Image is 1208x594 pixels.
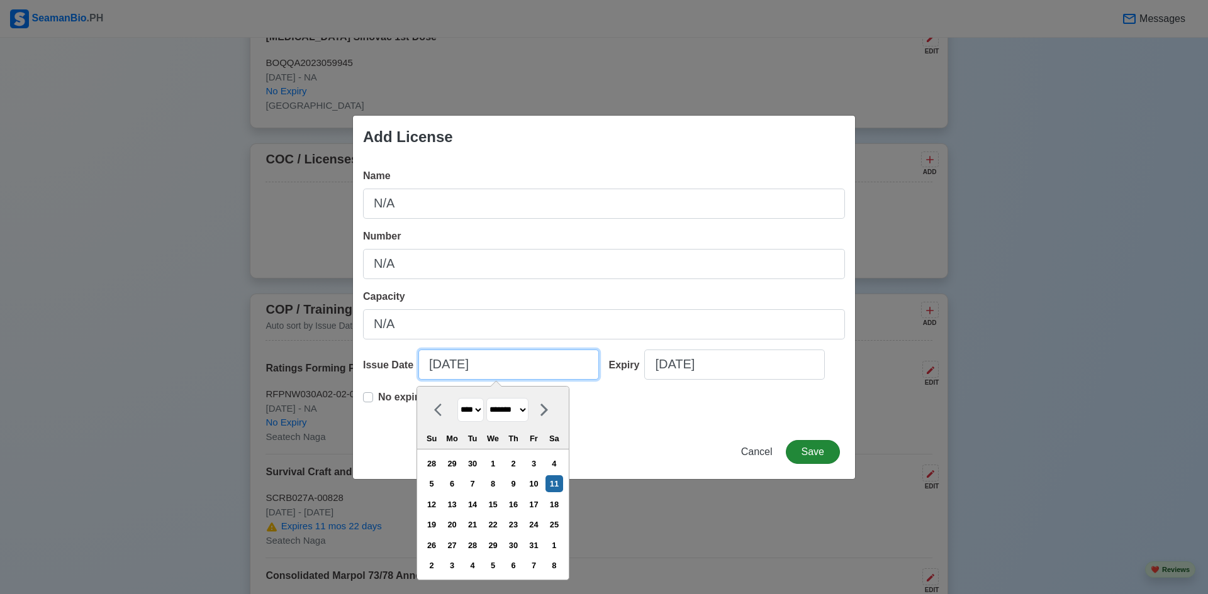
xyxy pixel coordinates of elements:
[505,496,522,513] div: Choose Thursday, October 16th, 2025
[444,430,461,447] div: Mo
[484,557,501,574] div: Choose Wednesday, November 5th, 2025
[444,516,461,533] div: Choose Monday, October 20th, 2025
[741,446,773,457] span: Cancel
[464,430,481,447] div: Tu
[423,537,440,554] div: Choose Sunday, October 26th, 2025
[505,475,522,492] div: Choose Thursday, October 9th, 2025
[505,516,522,533] div: Choose Thursday, October 23rd, 2025
[423,516,440,533] div: Choose Sunday, October 19th, 2025
[786,440,840,464] button: Save
[464,455,481,472] div: Choose Tuesday, September 30th, 2025
[421,453,564,576] div: month 2025-10
[505,557,522,574] div: Choose Thursday, November 6th, 2025
[423,430,440,447] div: Su
[464,475,481,492] div: Choose Tuesday, October 7th, 2025
[464,496,481,513] div: Choose Tuesday, October 14th, 2025
[464,516,481,533] div: Choose Tuesday, October 21st, 2025
[545,537,562,554] div: Choose Saturday, November 1st, 2025
[484,430,501,447] div: We
[525,475,542,492] div: Choose Friday, October 10th, 2025
[464,537,481,554] div: Choose Tuesday, October 28th, 2025
[363,231,401,241] span: Number
[363,291,405,302] span: Capacity
[525,557,542,574] div: Choose Friday, November 7th, 2025
[363,358,418,373] div: Issue Date
[363,126,453,148] div: Add License
[484,516,501,533] div: Choose Wednesday, October 22nd, 2025
[484,496,501,513] div: Choose Wednesday, October 15th, 2025
[525,430,542,447] div: Fr
[444,475,461,492] div: Choose Monday, October 6th, 2025
[733,440,781,464] button: Cancel
[525,537,542,554] div: Choose Friday, October 31st, 2025
[484,475,501,492] div: Choose Wednesday, October 8th, 2025
[545,557,562,574] div: Choose Saturday, November 8th, 2025
[525,496,542,513] div: Choose Friday, October 17th, 2025
[525,455,542,472] div: Choose Friday, October 3rd, 2025
[545,475,562,492] div: Choose Saturday, October 11th, 2025
[423,475,440,492] div: Choose Sunday, October 5th, 2025
[363,189,845,219] input: Ex: National Certificate of Competency
[545,455,562,472] div: Choose Saturday, October 4th, 2025
[505,537,522,554] div: Choose Thursday, October 30th, 2025
[363,309,845,339] input: Ex: Master
[423,557,440,574] div: Choose Sunday, November 2nd, 2025
[609,358,645,373] div: Expiry
[423,455,440,472] div: Choose Sunday, September 28th, 2025
[423,496,440,513] div: Choose Sunday, October 12th, 2025
[363,170,391,181] span: Name
[444,496,461,513] div: Choose Monday, October 13th, 2025
[444,557,461,574] div: Choose Monday, November 3rd, 2025
[444,455,461,472] div: Choose Monday, September 29th, 2025
[378,390,424,405] p: No expiry
[505,430,522,447] div: Th
[505,455,522,472] div: Choose Thursday, October 2nd, 2025
[545,496,562,513] div: Choose Saturday, October 18th, 2025
[363,249,845,279] input: Ex: EMM1234567890
[464,557,481,574] div: Choose Tuesday, November 4th, 2025
[545,430,562,447] div: Sa
[444,537,461,554] div: Choose Monday, October 27th, 2025
[545,516,562,533] div: Choose Saturday, October 25th, 2025
[484,455,501,472] div: Choose Wednesday, October 1st, 2025
[525,516,542,533] div: Choose Friday, October 24th, 2025
[484,537,501,554] div: Choose Wednesday, October 29th, 2025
